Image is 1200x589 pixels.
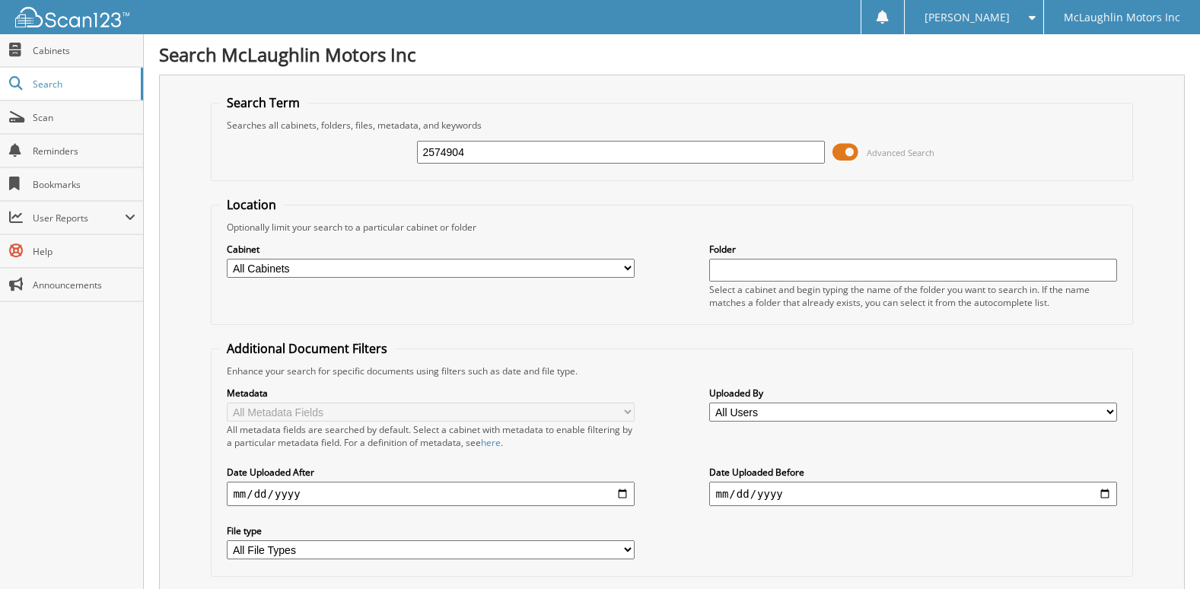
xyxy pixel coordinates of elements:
[219,94,307,111] legend: Search Term
[33,145,135,158] span: Reminders
[227,482,634,506] input: start
[925,13,1010,22] span: [PERSON_NAME]
[867,147,934,158] span: Advanced Search
[33,78,133,91] span: Search
[219,196,284,213] legend: Location
[227,387,634,400] label: Metadata
[15,7,129,27] img: scan123-logo-white.svg
[33,212,125,224] span: User Reports
[1124,516,1200,589] iframe: Chat Widget
[709,466,1116,479] label: Date Uploaded Before
[709,482,1116,506] input: end
[33,178,135,191] span: Bookmarks
[1064,13,1180,22] span: McLaughlin Motors Inc
[33,245,135,258] span: Help
[219,221,1124,234] div: Optionally limit your search to a particular cabinet or folder
[709,283,1116,309] div: Select a cabinet and begin typing the name of the folder you want to search in. If the name match...
[709,387,1116,400] label: Uploaded By
[33,111,135,124] span: Scan
[481,436,501,449] a: here
[159,42,1185,67] h1: Search McLaughlin Motors Inc
[227,524,634,537] label: File type
[33,44,135,57] span: Cabinets
[709,243,1116,256] label: Folder
[219,365,1124,377] div: Enhance your search for specific documents using filters such as date and file type.
[227,466,634,479] label: Date Uploaded After
[227,423,634,449] div: All metadata fields are searched by default. Select a cabinet with metadata to enable filtering b...
[219,119,1124,132] div: Searches all cabinets, folders, files, metadata, and keywords
[227,243,634,256] label: Cabinet
[219,340,395,357] legend: Additional Document Filters
[33,279,135,291] span: Announcements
